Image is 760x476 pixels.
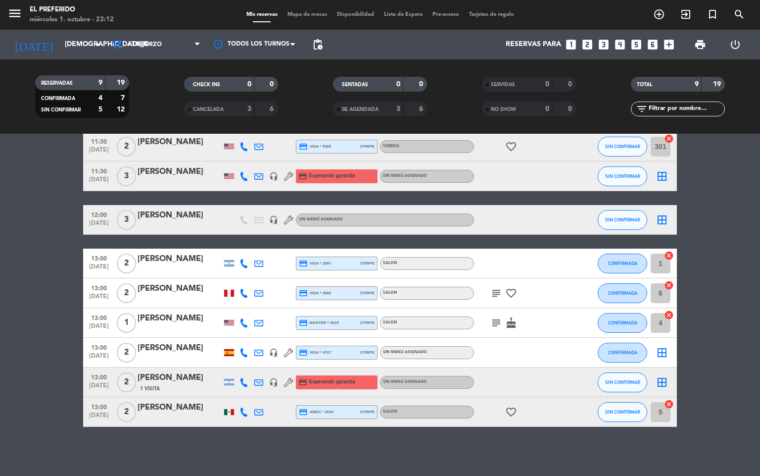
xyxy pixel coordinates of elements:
[605,144,640,149] span: SIN CONFIRMAR
[87,176,111,188] span: [DATE]
[41,96,75,101] span: CONFIRMADA
[117,343,136,363] span: 2
[299,259,331,268] span: visa * 2697
[98,106,102,113] strong: 5
[270,106,276,112] strong: 6
[269,348,278,357] i: headset_mic
[464,12,519,17] span: Tarjetas de regalo
[299,348,308,357] i: credit_card
[614,38,626,51] i: looks_4
[87,220,111,231] span: [DATE]
[87,282,111,293] span: 13:00
[505,141,517,153] i: favorite_border
[87,135,111,147] span: 11:30
[7,6,22,21] i: menu
[299,259,308,268] i: credit_card
[299,217,343,221] span: Sin menú asignado
[121,95,127,102] strong: 7
[87,264,111,275] span: [DATE]
[598,313,647,333] button: CONFIRMADA
[360,290,375,296] span: stripe
[299,348,331,357] span: visa * 4707
[630,38,643,51] i: looks_5
[87,323,111,334] span: [DATE]
[379,12,427,17] span: Lista de Espera
[138,312,222,325] div: [PERSON_NAME]
[680,8,692,20] i: exit_to_app
[608,290,637,296] span: CONFIRMADA
[664,134,674,144] i: cancel
[383,174,427,178] span: Sin menú asignado
[598,402,647,422] button: SIN CONFIRMAR
[360,349,375,356] span: stripe
[87,341,111,353] span: 13:00
[695,81,699,88] strong: 9
[138,165,222,178] div: [PERSON_NAME]
[717,30,753,59] div: LOG OUT
[41,107,81,112] span: SIN CONFIRMAR
[608,261,637,266] span: CONFIRMADA
[298,172,307,181] i: credit_card
[87,293,111,305] span: [DATE]
[269,215,278,224] i: headset_mic
[312,39,324,51] span: pending_actions
[342,107,379,112] span: RE AGENDADA
[140,385,160,393] span: 1 Visita
[568,81,574,88] strong: 0
[598,210,647,230] button: SIN CONFIRMAR
[309,172,355,180] span: Esperando garantía
[648,104,724,114] input: Filtrar por nombre...
[598,343,647,363] button: CONFIRMADA
[605,409,640,415] span: SIN CONFIRMAR
[490,287,502,299] i: subject
[138,136,222,149] div: [PERSON_NAME]
[270,81,276,88] strong: 0
[490,317,502,329] i: subject
[342,82,368,87] span: SENTADAS
[383,291,397,295] span: SALON
[597,38,610,51] i: looks_3
[87,147,111,158] span: [DATE]
[568,106,574,112] strong: 0
[545,81,549,88] strong: 0
[383,350,427,354] span: Sin menú asignado
[193,82,220,87] span: CHECK INS
[360,319,375,326] span: stripe
[637,82,652,87] span: TOTAL
[299,318,339,327] span: master * 3019
[87,165,111,176] span: 11:30
[427,12,464,17] span: Pre-acceso
[117,402,136,422] span: 2
[598,372,647,392] button: SIN CONFIRMAR
[396,81,400,88] strong: 0
[138,282,222,295] div: [PERSON_NAME]
[663,38,675,51] i: add_box
[138,253,222,265] div: [PERSON_NAME]
[506,41,561,49] span: Reservas para
[360,143,375,150] span: stripe
[98,79,102,86] strong: 9
[733,8,745,20] i: search
[117,313,136,333] span: 1
[608,320,637,325] span: CONFIRMADA
[30,15,114,25] div: miércoles 1. octubre - 23:12
[545,106,549,112] strong: 0
[87,382,111,394] span: [DATE]
[193,107,224,112] span: CANCELADA
[565,38,577,51] i: looks_one
[87,412,111,423] span: [DATE]
[138,342,222,355] div: [PERSON_NAME]
[419,81,425,88] strong: 0
[581,38,594,51] i: looks_two
[664,251,674,261] i: cancel
[608,350,637,355] span: CONFIRMADA
[269,378,278,387] i: headset_mic
[656,170,668,182] i: border_all
[299,318,308,327] i: credit_card
[128,41,162,48] span: Almuerzo
[656,214,668,226] i: border_all
[598,254,647,273] button: CONFIRMADA
[383,380,427,384] span: Sin menú asignado
[299,142,308,151] i: credit_card
[694,39,706,51] span: print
